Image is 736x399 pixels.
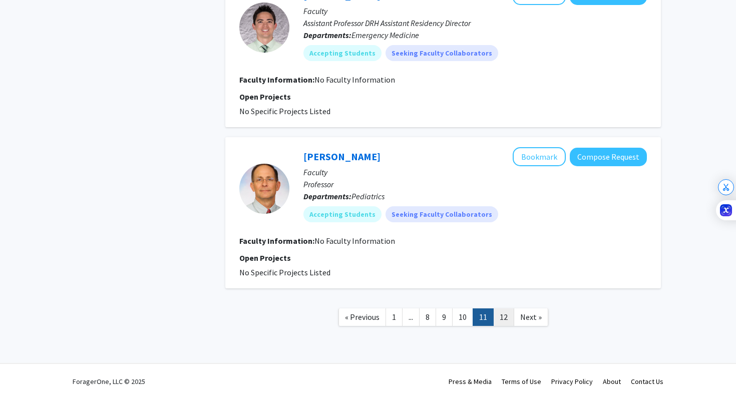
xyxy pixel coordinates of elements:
button: Add Alan Dombkowski to Bookmarks [513,147,566,166]
span: Emergency Medicine [351,30,419,40]
span: ... [409,312,413,322]
p: Assistant Professor DRH Assistant Residency Director [303,17,647,29]
a: About [603,377,621,386]
a: 8 [419,308,436,326]
button: Compose Request to Alan Dombkowski [570,148,647,166]
span: No Faculty Information [314,75,395,85]
div: ForagerOne, LLC © 2025 [73,364,145,399]
a: 12 [493,308,514,326]
a: Press & Media [449,377,492,386]
a: 9 [436,308,453,326]
mat-chip: Seeking Faculty Collaborators [386,45,498,61]
span: No Specific Projects Listed [239,106,330,116]
span: « Previous [345,312,380,322]
a: Next [514,308,548,326]
b: Departments: [303,30,351,40]
span: Next » [520,312,542,322]
b: Faculty Information: [239,236,314,246]
span: Pediatrics [351,191,385,201]
span: No Specific Projects Listed [239,267,330,277]
a: Previous [338,308,386,326]
a: Privacy Policy [551,377,593,386]
p: Faculty [303,5,647,17]
a: Terms of Use [502,377,541,386]
a: 1 [386,308,403,326]
p: Faculty [303,166,647,178]
b: Departments: [303,191,351,201]
p: Professor [303,178,647,190]
mat-chip: Accepting Students [303,45,382,61]
a: 10 [452,308,473,326]
a: [PERSON_NAME] [303,150,381,163]
span: No Faculty Information [314,236,395,246]
mat-chip: Seeking Faculty Collaborators [386,206,498,222]
mat-chip: Accepting Students [303,206,382,222]
nav: Page navigation [225,298,661,339]
a: Contact Us [631,377,663,386]
iframe: Chat [8,354,43,391]
p: Open Projects [239,91,647,103]
b: Faculty Information: [239,75,314,85]
a: 11 [473,308,494,326]
p: Open Projects [239,252,647,264]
